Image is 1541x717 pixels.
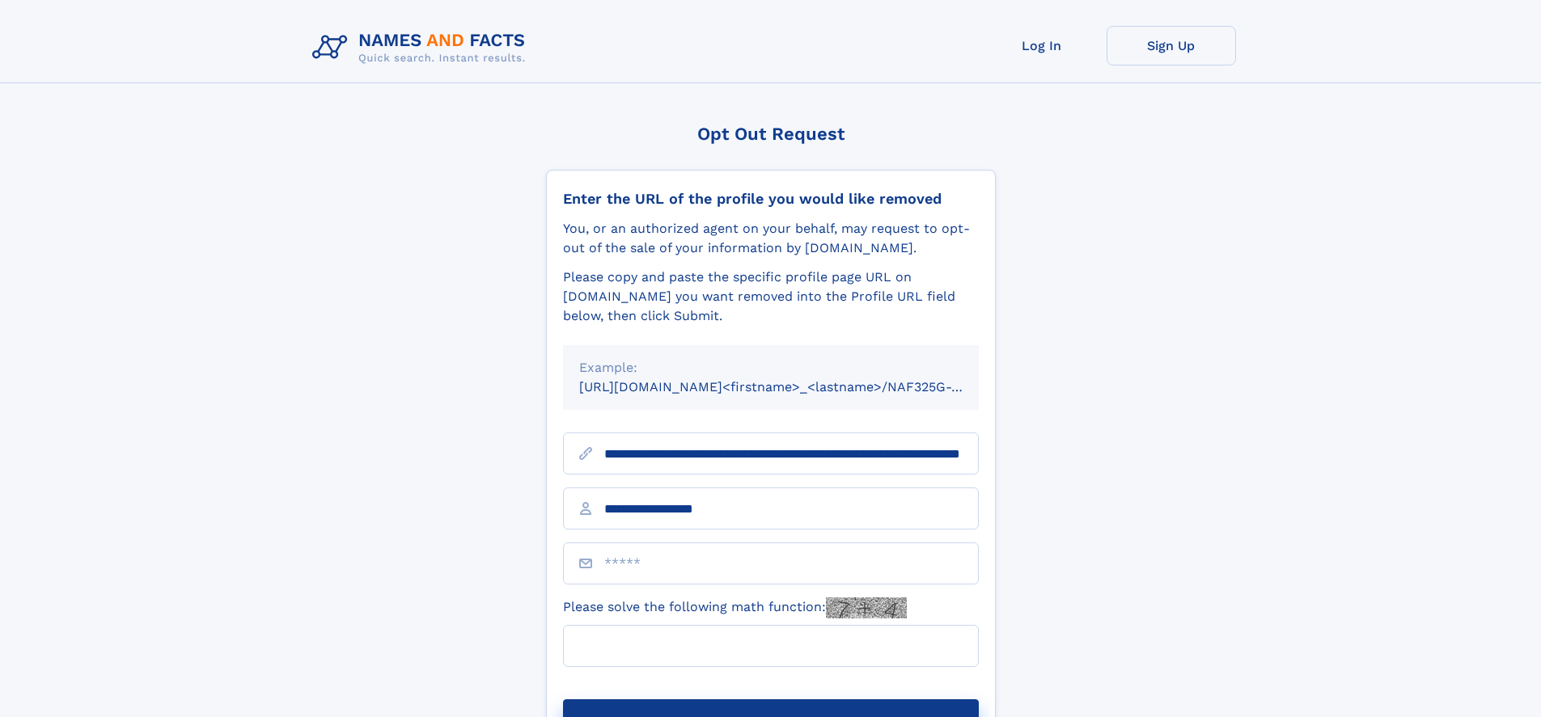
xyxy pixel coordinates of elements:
[306,26,539,70] img: Logo Names and Facts
[977,26,1107,65] a: Log In
[1107,26,1236,65] a: Sign Up
[563,597,907,618] label: Please solve the following math function:
[563,190,979,208] div: Enter the URL of the profile you would like removed
[579,379,1010,394] small: [URL][DOMAIN_NAME]<firstname>_<lastname>/NAF325G-xxxxxxxx
[563,268,979,326] div: Please copy and paste the specific profile page URL on [DOMAIN_NAME] you want removed into the Pr...
[563,219,979,258] div: You, or an authorized agent on your behalf, may request to opt-out of the sale of your informatio...
[579,358,963,377] div: Example:
[546,124,996,144] div: Opt Out Request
